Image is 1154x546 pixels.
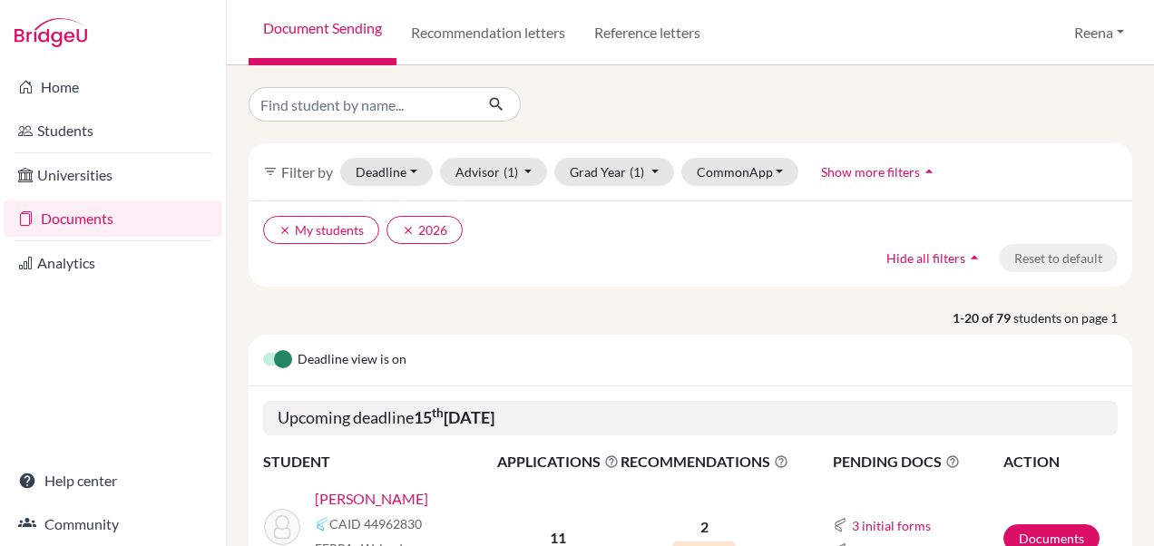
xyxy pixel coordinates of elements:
[871,244,999,272] button: Hide all filtersarrow_drop_up
[15,18,87,47] img: Bridge-U
[263,450,496,473] th: STUDENT
[630,164,644,180] span: (1)
[4,157,222,193] a: Universities
[440,158,548,186] button: Advisor(1)
[833,518,847,532] img: Common App logo
[315,488,428,510] a: [PERSON_NAME]
[315,517,329,531] img: Common App logo
[1013,308,1132,327] span: students on page 1
[806,158,954,186] button: Show more filtersarrow_drop_up
[414,407,494,427] b: 15 [DATE]
[851,515,932,536] button: 3 initial forms
[1066,15,1132,50] button: Reena
[281,163,333,180] span: Filter by
[264,509,300,545] img: Alsaffar, Zahraa
[833,451,1002,473] span: PENDING DOCS
[953,308,1013,327] strong: 1-20 of 79
[4,112,222,149] a: Students
[920,162,938,180] i: arrow_drop_up
[4,245,222,281] a: Analytics
[4,506,222,542] a: Community
[263,164,278,179] i: filter_list
[386,216,463,244] button: clear2026
[504,164,518,180] span: (1)
[621,516,788,538] p: 2
[298,349,406,371] span: Deadline view is on
[821,164,920,180] span: Show more filters
[621,451,788,473] span: RECOMMENDATIONS
[1002,450,1118,473] th: ACTION
[681,158,799,186] button: CommonApp
[965,249,983,267] i: arrow_drop_up
[550,529,566,546] b: 11
[263,401,1118,435] h5: Upcoming deadline
[249,87,474,122] input: Find student by name...
[554,158,674,186] button: Grad Year(1)
[432,405,444,420] sup: th
[497,451,619,473] span: APPLICATIONS
[4,69,222,105] a: Home
[886,250,965,266] span: Hide all filters
[340,158,433,186] button: Deadline
[263,216,379,244] button: clearMy students
[4,463,222,499] a: Help center
[279,224,291,237] i: clear
[999,244,1118,272] button: Reset to default
[329,514,422,533] span: CAID 44962830
[402,224,415,237] i: clear
[4,200,222,237] a: Documents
